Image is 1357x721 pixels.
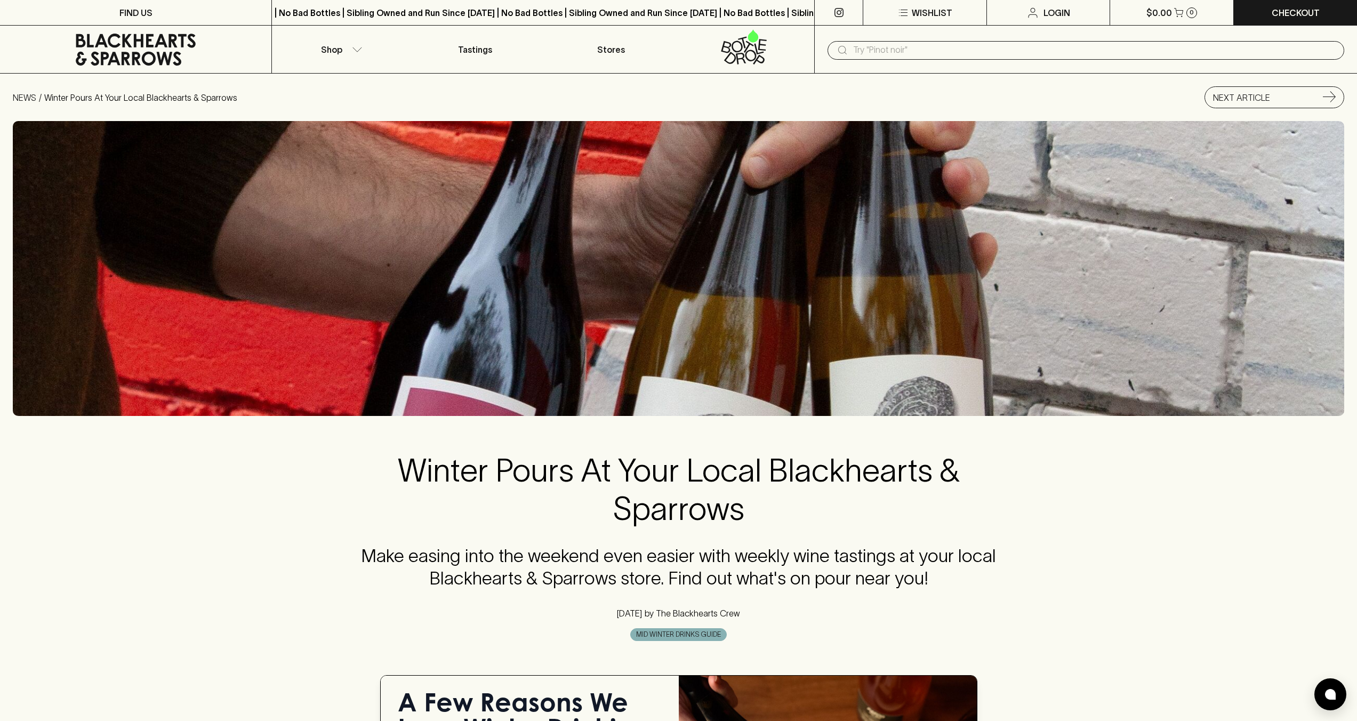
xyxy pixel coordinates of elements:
[1272,6,1320,19] p: Checkout
[321,43,342,56] p: Shop
[853,42,1336,59] input: Try "Pinot noir"
[617,607,642,620] p: [DATE]
[912,6,952,19] p: Wishlist
[1043,6,1070,19] p: Login
[1205,86,1344,108] a: NEXT ARTICLE
[354,545,1004,590] h4: Make easing into the weekend even easier with weekly wine tastings at your local Blackhearts & Sp...
[13,93,36,102] a: NEWS
[407,26,543,73] a: Tastings
[543,26,679,73] a: Stores
[119,6,152,19] p: FIND US
[13,121,1344,416] img: _MG_3334.jpg
[597,43,625,56] p: Stores
[642,607,740,620] p: by The Blackhearts Crew
[1190,10,1194,15] p: 0
[354,451,1004,528] h2: Winter Pours At Your Local Blackhearts & Sparrows
[272,26,407,73] button: Shop
[1213,91,1270,104] p: NEXT ARTICLE
[1146,6,1172,19] p: $0.00
[1325,689,1336,700] img: bubble-icon
[631,629,726,640] span: MID WINTER DRINKS GUIDE
[458,43,492,56] p: Tastings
